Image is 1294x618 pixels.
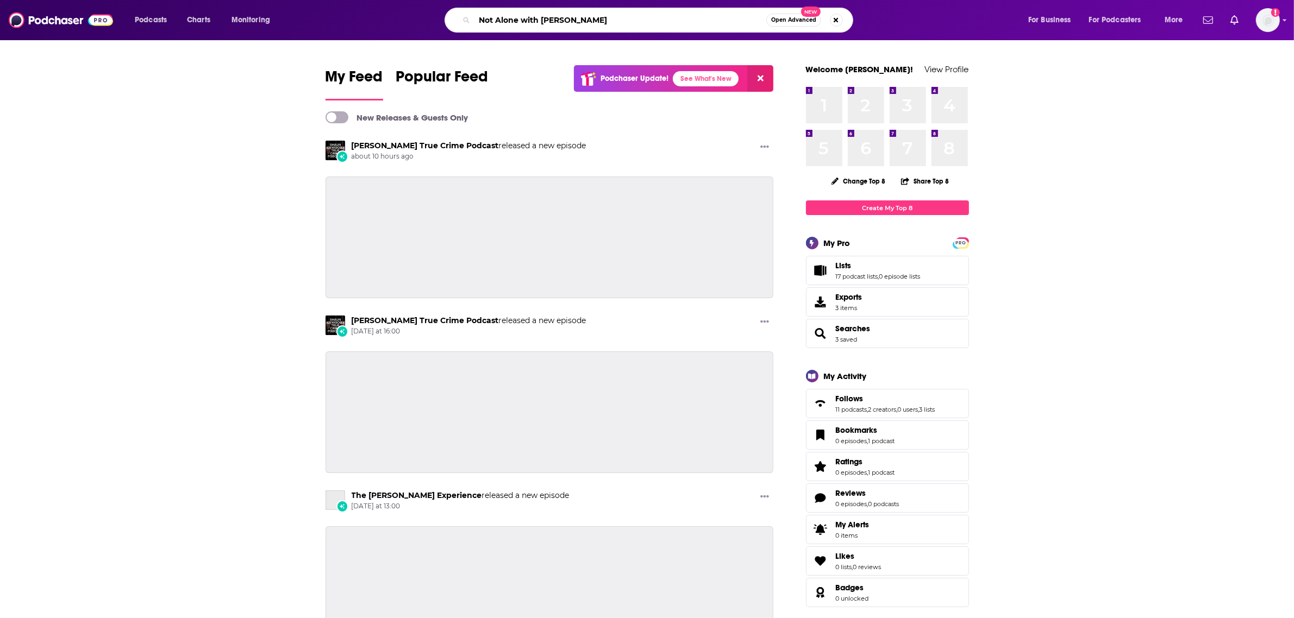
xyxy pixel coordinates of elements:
[867,437,868,445] span: ,
[806,287,969,317] a: Exports
[898,406,918,413] a: 0 users
[836,488,866,498] span: Reviews
[336,325,348,337] div: New Episode
[336,150,348,162] div: New Episode
[326,67,383,92] span: My Feed
[810,522,832,537] span: My Alerts
[918,406,920,413] span: ,
[766,14,821,27] button: Open AdvancedNew
[901,171,949,192] button: Share Top 8
[352,141,586,151] h3: released a new episode
[601,74,668,83] p: Podchaser Update!
[836,394,935,403] a: Follows
[810,585,832,600] a: Badges
[806,200,969,215] a: Create My Top 8
[806,546,969,576] span: Likes
[836,583,869,592] a: Badges
[836,292,862,302] span: Exports
[836,500,867,508] a: 0 episodes
[836,261,921,270] a: Lists
[836,406,867,413] a: 11 podcasts
[868,500,899,508] a: 0 podcasts
[326,490,345,510] a: The Joe Rogan Experience
[836,520,870,529] span: My Alerts
[232,12,270,28] span: Monitoring
[135,12,167,28] span: Podcasts
[836,425,878,435] span: Bookmarks
[9,10,113,30] img: Podchaser - Follow, Share and Rate Podcasts
[326,141,345,160] img: Shaun Attwoods True Crime Podcast
[825,174,892,188] button: Change Top 8
[810,427,832,443] a: Bookmarks
[836,457,895,466] a: Ratings
[352,502,570,511] span: [DATE] at 13:00
[954,239,967,247] span: PRO
[836,261,852,270] span: Lists
[836,324,871,333] a: Searches
[836,551,882,561] a: Likes
[1271,8,1280,17] svg: Add a profile image
[836,457,863,466] span: Ratings
[1157,11,1197,29] button: open menu
[836,304,862,312] span: 3 items
[878,273,879,280] span: ,
[352,316,499,325] a: Shaun Attwoods True Crime Podcast
[1082,11,1157,29] button: open menu
[810,326,832,341] a: Searches
[920,406,935,413] a: 3 lists
[806,483,969,513] span: Reviews
[326,316,345,335] img: Shaun Attwoods True Crime Podcast
[801,7,821,17] span: New
[836,563,852,571] a: 0 lists
[836,437,867,445] a: 0 episodes
[352,316,586,326] h3: released a new episode
[474,11,766,29] input: Search podcasts, credits, & more...
[180,11,217,29] a: Charts
[853,563,882,571] a: 0 reviews
[836,532,870,539] span: 0 items
[867,469,868,476] span: ,
[352,490,482,500] a: The Joe Rogan Experience
[810,396,832,411] a: Follows
[771,17,816,23] span: Open Advanced
[836,425,895,435] a: Bookmarks
[810,263,832,278] a: Lists
[187,12,210,28] span: Charts
[868,437,895,445] a: 1 podcast
[1021,11,1085,29] button: open menu
[868,469,895,476] a: 1 podcast
[352,141,499,150] a: Shaun Attwoods True Crime Podcast
[836,488,899,498] a: Reviews
[756,141,773,154] button: Show More Button
[868,406,897,413] a: 2 creators
[1256,8,1280,32] button: Show profile menu
[806,420,969,450] span: Bookmarks
[836,273,878,280] a: 17 podcast lists
[836,551,855,561] span: Likes
[810,553,832,569] a: Likes
[1256,8,1280,32] img: User Profile
[810,490,832,506] a: Reviews
[824,238,851,248] div: My Pro
[806,452,969,481] span: Ratings
[396,67,489,100] a: Popular Feed
[352,490,570,501] h3: released a new episode
[224,11,284,29] button: open menu
[867,500,868,508] span: ,
[806,64,914,74] a: Welcome [PERSON_NAME]!
[824,371,867,381] div: My Activity
[879,273,921,280] a: 0 episode lists
[806,515,969,544] a: My Alerts
[954,238,967,247] a: PRO
[1199,11,1217,29] a: Show notifications dropdown
[852,563,853,571] span: ,
[1165,12,1183,28] span: More
[867,406,868,413] span: ,
[455,8,864,33] div: Search podcasts, credits, & more...
[396,67,489,92] span: Popular Feed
